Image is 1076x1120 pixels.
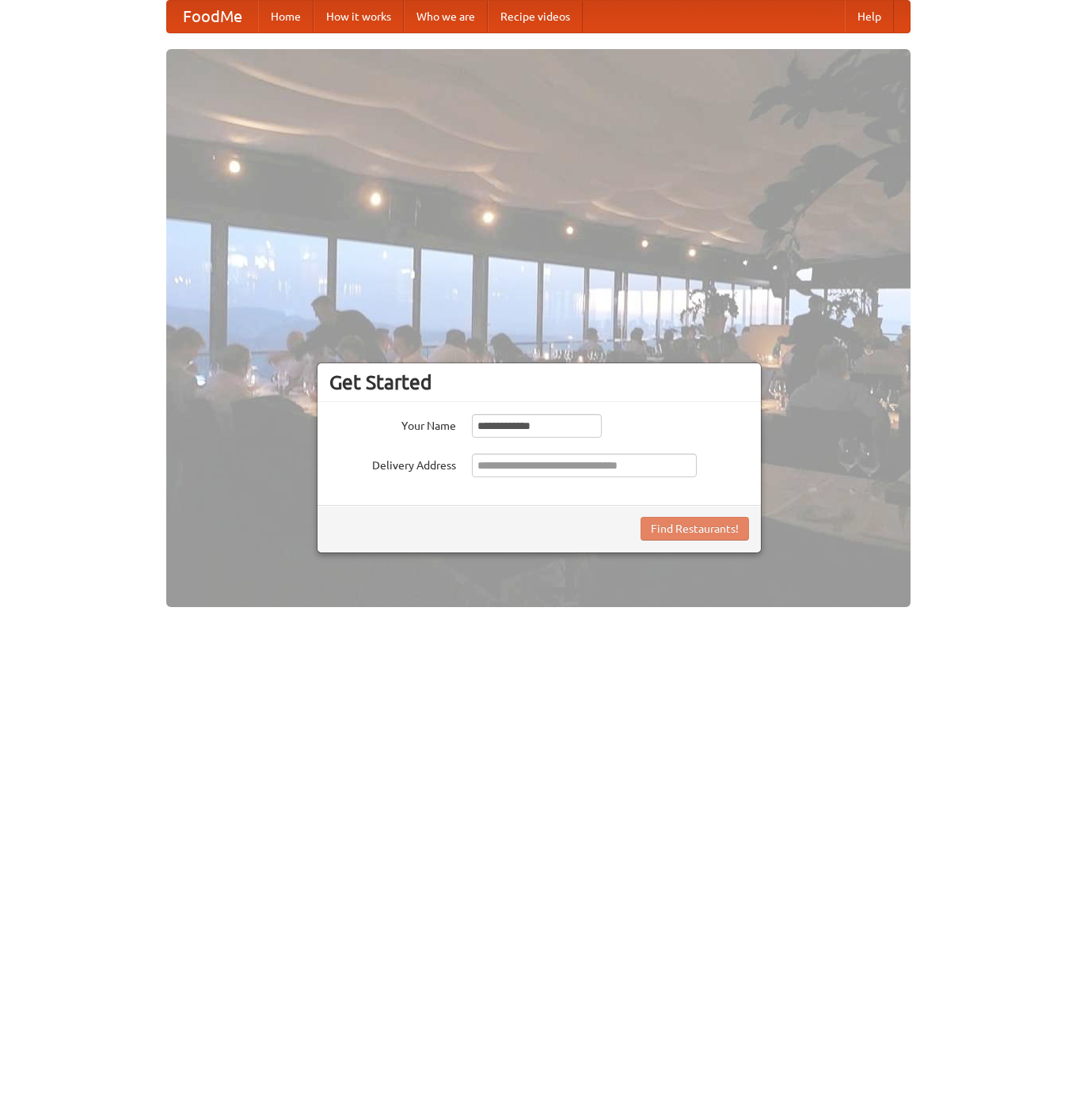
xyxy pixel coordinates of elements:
[404,1,488,32] a: Who we are
[167,1,258,32] a: FoodMe
[641,517,749,541] button: Find Restaurants!
[314,1,404,32] a: How it works
[329,454,456,473] label: Delivery Address
[329,370,749,394] h3: Get Started
[258,1,314,32] a: Home
[845,1,894,32] a: Help
[329,414,456,434] label: Your Name
[488,1,583,32] a: Recipe videos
